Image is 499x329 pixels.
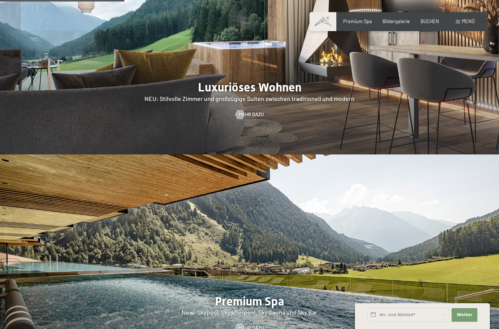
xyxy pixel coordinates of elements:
a: Premium Spa [343,18,372,24]
span: Weiter [457,312,472,318]
span: Menü [462,18,475,24]
button: Weiter [452,308,477,322]
a: BUCHEN [421,18,439,24]
span: Schnellanfrage [355,299,381,303]
a: Bildergalerie [383,18,410,24]
span: Mehr dazu [239,111,264,118]
a: Mehr dazu [235,111,264,118]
